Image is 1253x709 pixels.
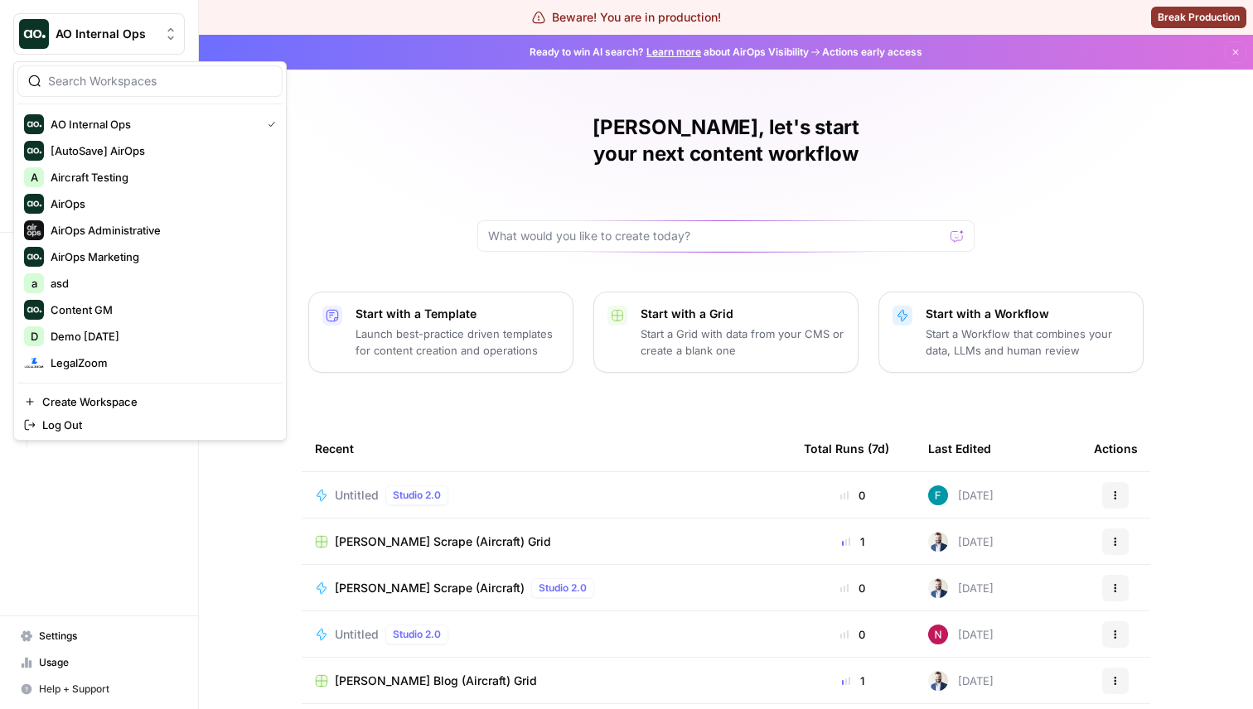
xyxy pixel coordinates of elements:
img: AirOps Logo [24,194,44,214]
p: Start a Grid with data from your CMS or create a blank one [641,326,844,359]
input: Search Workspaces [48,73,272,89]
span: a [31,275,37,292]
a: UntitledStudio 2.0 [315,625,777,644]
button: Start with a TemplateLaunch best-practice driven templates for content creation and operations [308,292,573,373]
img: AirOps Marketing Logo [24,247,44,267]
span: [AutoSave] AirOps [51,142,269,159]
span: [PERSON_NAME] Scrape (Aircraft) Grid [335,533,551,550]
span: AirOps Marketing [51,248,269,265]
div: [DATE] [928,671,994,691]
a: Learn more [646,46,701,58]
span: AirOps [51,195,269,212]
span: A [31,169,38,186]
span: Log Out [42,417,269,433]
span: AO Internal Ops [56,26,156,42]
span: Untitled [335,626,379,643]
span: Demo [DATE] [51,328,269,345]
p: Launch best-practice driven templates for content creation and operations [356,326,559,359]
div: [DATE] [928,578,994,598]
button: Break Production [1151,7,1246,28]
div: 0 [804,580,902,596]
div: 1 [804,533,902,550]
span: Ready to win AI search? about AirOps Visibility [530,45,809,60]
span: Studio 2.0 [539,581,587,596]
div: Total Runs (7d) [804,426,889,471]
div: Actions [1094,426,1138,471]
span: LegalZoom [51,354,269,371]
div: [DATE] [928,532,994,552]
a: Usage [13,649,185,676]
span: Studio 2.0 [393,488,441,503]
img: [AutoSave] AirOps Logo [24,141,44,161]
span: Content GM [51,301,269,318]
img: AirOps Administrative Logo [24,220,44,240]
span: Help + Support [39,682,177,697]
span: AirOps Administrative [51,222,269,239]
img: 9jx7mcr4ixhpj047cl9iju68ah1c [928,578,948,598]
a: [PERSON_NAME] Scrape (Aircraft) Grid [315,533,777,550]
span: Break Production [1158,10,1240,25]
span: asd [51,275,269,292]
p: Start with a Workflow [926,306,1130,322]
img: AO Internal Ops Logo [19,19,49,49]
img: 9jx7mcr4ixhpj047cl9iju68ah1c [928,671,948,691]
h1: [PERSON_NAME], let's start your next content workflow [477,114,975,167]
a: [PERSON_NAME] Scrape (Aircraft)Studio 2.0 [315,578,777,598]
button: Help + Support [13,676,185,702]
p: Start with a Template [356,306,559,322]
img: 9jx7mcr4ixhpj047cl9iju68ah1c [928,532,948,552]
div: Recent [315,426,777,471]
img: AO Internal Ops Logo [24,114,44,134]
p: Start a Workflow that combines your data, LLMs and human review [926,326,1130,359]
a: Settings [13,623,185,649]
div: [DATE] [928,625,994,644]
span: Untitled [335,487,379,504]
p: Start with a Grid [641,306,844,322]
span: Studio 2.0 [393,627,441,642]
a: Log Out [17,413,283,436]
span: Settings [39,629,177,644]
img: Content GM Logo [24,300,44,320]
span: [PERSON_NAME] Blog (Aircraft) Grid [335,673,537,689]
div: [DATE] [928,485,994,505]
input: What would you like to create today? [488,228,944,244]
span: Usage [39,655,177,670]
span: Actions early access [822,45,922,60]
button: Start with a WorkflowStart a Workflow that combines your data, LLMs and human review [878,292,1144,373]
a: UntitledStudio 2.0 [315,485,777,505]
img: 809rsgs8fojgkhnibtwc28oh1nli [928,625,948,644]
img: 3qwd99qm5jrkms79koxglshcff0m [928,485,948,505]
div: 1 [804,673,902,689]
span: Create Workspace [42,393,269,410]
button: Workspace: AO Internal Ops [13,13,185,55]
div: Workspace: AO Internal Ops [13,61,287,441]
div: 0 [804,487,902,504]
span: AO Internal Ops [51,116,254,133]
img: LegalZoom Logo [24,353,44,373]
span: D [31,328,38,345]
a: Create Workspace [17,390,283,413]
button: Start with a GridStart a Grid with data from your CMS or create a blank one [593,292,859,373]
span: Aircraft Testing [51,169,269,186]
div: Last Edited [928,426,991,471]
a: [PERSON_NAME] Blog (Aircraft) Grid [315,673,777,689]
div: Beware! You are in production! [532,9,721,26]
span: [PERSON_NAME] Scrape (Aircraft) [335,580,525,596]
div: 0 [804,626,902,643]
